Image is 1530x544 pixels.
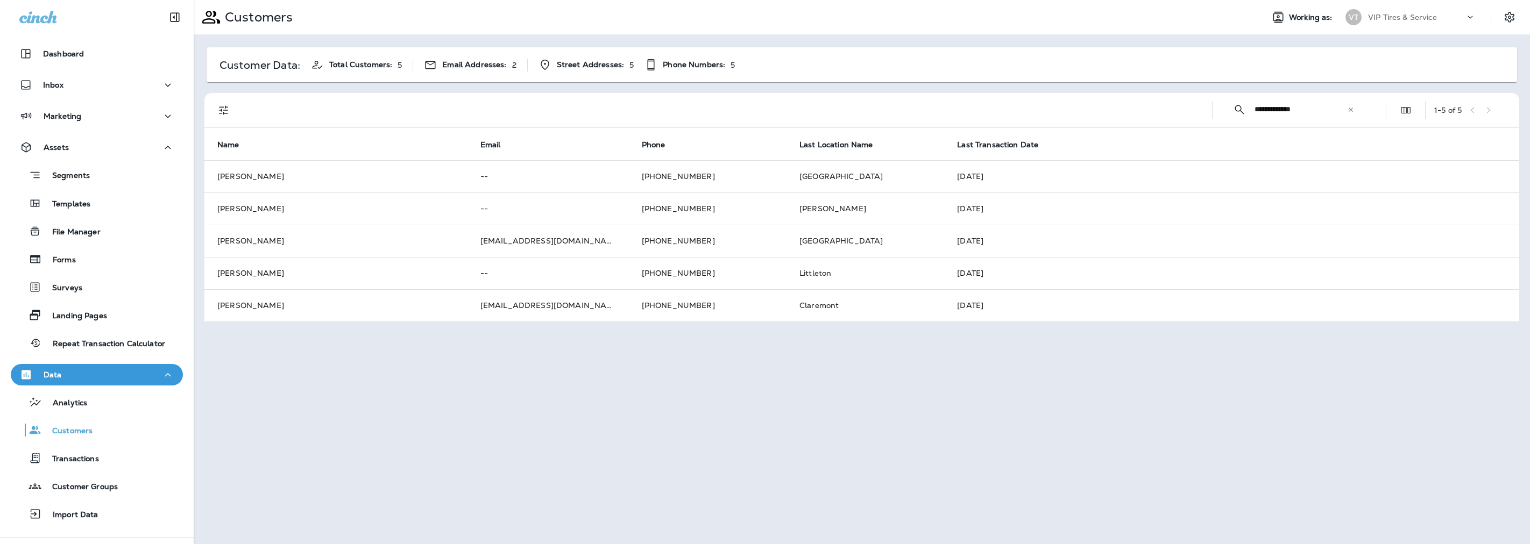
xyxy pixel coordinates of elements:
[221,9,293,25] p: Customers
[799,204,866,213] span: [PERSON_NAME]
[629,225,787,257] td: [PHONE_NUMBER]
[642,140,665,149] span: Phone
[204,160,467,192] td: [PERSON_NAME]
[42,339,165,349] p: Repeat Transaction Calculator
[957,140,1038,149] span: Last Transaction Date
[467,225,629,257] td: [EMAIL_ADDRESS][DOMAIN_NAME]
[329,60,392,69] span: Total Customers:
[217,140,239,149] span: Name
[398,61,402,69] p: 5
[11,248,183,270] button: Forms
[204,289,467,321] td: [PERSON_NAME]
[11,137,183,158] button: Assets
[11,220,183,242] button: File Manager
[42,510,98,520] p: Import Data
[642,140,679,149] span: Phone
[663,60,725,69] span: Phone Numbers:
[467,289,629,321] td: [EMAIL_ADDRESS][DOMAIN_NAME]
[204,192,467,225] td: [PERSON_NAME]
[629,192,787,225] td: [PHONE_NUMBER]
[799,171,883,181] span: [GEOGRAPHIC_DATA]
[1368,13,1437,22] p: VIP Tires & Service
[11,364,183,385] button: Data
[1289,13,1335,22] span: Working as:
[41,283,82,294] p: Surveys
[1229,99,1250,120] button: Collapse Search
[442,60,506,69] span: Email Addresses:
[629,257,787,289] td: [PHONE_NUMBER]
[799,140,873,149] span: Last Location Name
[44,370,62,379] p: Data
[629,160,787,192] td: [PHONE_NUMBER]
[944,257,1519,289] td: [DATE]
[957,140,1052,149] span: Last Transaction Date
[11,447,183,469] button: Transactions
[799,300,839,310] span: Claremont
[219,61,300,69] p: Customer Data:
[1500,8,1519,27] button: Settings
[1395,99,1416,121] button: Edit Fields
[204,225,467,257] td: [PERSON_NAME]
[799,140,887,149] span: Last Location Name
[41,171,90,182] p: Segments
[41,482,118,492] p: Customer Groups
[11,192,183,214] button: Templates
[41,426,93,436] p: Customers
[944,160,1519,192] td: [DATE]
[480,172,616,181] p: --
[204,257,467,289] td: [PERSON_NAME]
[11,503,183,525] button: Import Data
[41,311,107,321] p: Landing Pages
[1434,106,1462,114] div: 1 - 5 of 5
[480,204,616,213] p: --
[944,289,1519,321] td: [DATE]
[799,236,883,246] span: [GEOGRAPHIC_DATA]
[11,475,183,497] button: Customer Groups
[213,99,235,121] button: Filters
[629,289,787,321] td: [PHONE_NUMBER]
[557,60,624,69] span: Street Addresses:
[480,269,616,277] p: --
[41,227,101,238] p: File Manager
[11,304,183,326] button: Landing Pages
[11,391,183,413] button: Analytics
[41,199,90,210] p: Templates
[512,61,516,69] p: 2
[1345,9,1362,25] div: VT
[11,163,183,187] button: Segments
[480,140,501,149] span: Email
[42,398,87,409] p: Analytics
[217,140,253,149] span: Name
[43,81,63,89] p: Inbox
[11,276,183,298] button: Surveys
[42,255,76,266] p: Forms
[11,74,183,96] button: Inbox
[44,143,69,152] p: Assets
[480,140,515,149] span: Email
[944,192,1519,225] td: [DATE]
[41,454,99,464] p: Transactions
[44,112,81,120] p: Marketing
[944,225,1519,257] td: [DATE]
[11,105,183,127] button: Marketing
[11,43,183,65] button: Dashboard
[11,332,183,354] button: Repeat Transaction Calculator
[629,61,634,69] p: 5
[160,6,190,28] button: Collapse Sidebar
[799,268,831,278] span: Littleton
[731,61,735,69] p: 5
[11,419,183,441] button: Customers
[43,49,84,58] p: Dashboard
